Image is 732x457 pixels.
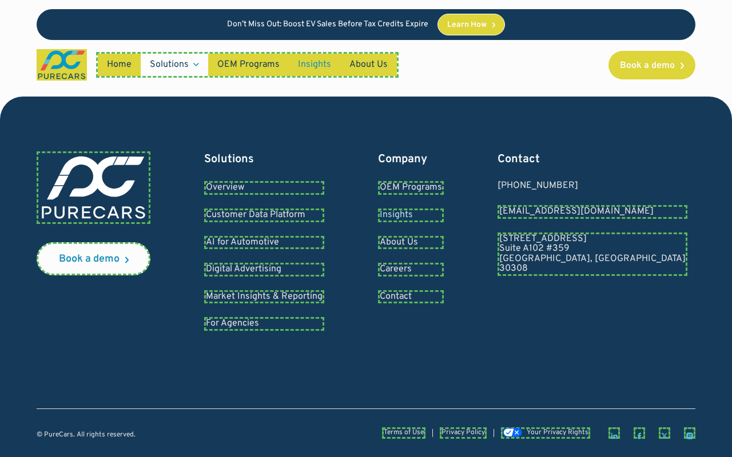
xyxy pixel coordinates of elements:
[204,209,324,222] a: Customer Data Platform
[98,54,141,75] a: Home
[38,153,149,222] img: purecars logo
[204,181,324,195] a: Overview
[378,290,444,304] a: Contact
[59,254,120,264] div: Book a demo
[37,49,87,81] img: purecars logo
[527,429,588,436] div: Your Privacy Rights
[289,54,340,75] a: Insights
[498,232,687,276] a: [STREET_ADDRESS]Suite A102 #359[GEOGRAPHIC_DATA], [GEOGRAPHIC_DATA]30308
[37,242,150,275] a: Book a demo
[498,181,687,191] div: [PHONE_NUMBER]
[150,58,189,71] div: Solutions
[208,54,289,75] a: OEM Programs
[684,427,695,439] a: Instagram page
[378,236,444,250] a: About Us
[608,51,695,79] a: Book a demo
[498,205,687,219] a: Email us
[382,427,425,438] a: Terms of Use
[37,431,136,439] div: © PureCars. All rights reserved.
[378,181,444,195] a: OEM Programs
[378,151,444,167] div: Company
[204,263,324,276] a: Digital Advertising
[437,14,506,35] a: Learn How
[608,427,620,439] a: LinkedIn page
[634,427,645,439] a: Facebook page
[204,151,324,167] div: Solutions
[440,427,487,438] a: Privacy Policy
[498,151,687,167] div: Contact
[659,427,670,439] a: Twitter X page
[204,317,324,331] a: For Agencies
[620,61,675,70] div: Book a demo
[204,236,324,250] a: AI for Automotive
[340,54,397,75] a: About Us
[37,49,87,81] a: main
[447,21,487,29] div: Learn How
[378,263,444,276] a: Careers
[227,20,428,30] p: Don’t Miss Out: Boost EV Sales Before Tax Credits Expire
[204,290,324,304] a: Market Insights & Reporting
[501,427,590,439] a: Your Privacy Rights
[141,54,208,75] div: Solutions
[378,209,444,222] a: Insights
